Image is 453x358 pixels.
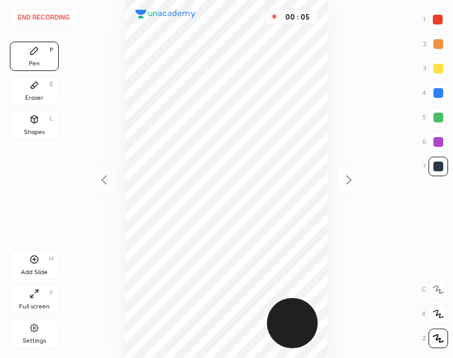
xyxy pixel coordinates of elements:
[25,95,43,101] div: Eraser
[50,116,53,122] div: L
[422,304,448,324] div: X
[19,304,50,310] div: Full screen
[50,81,53,88] div: E
[422,280,448,299] div: C
[423,34,448,54] div: 2
[21,269,48,275] div: Add Slide
[283,13,312,21] div: 00 : 05
[423,157,448,176] div: 7
[423,59,448,78] div: 3
[29,61,40,67] div: Pen
[135,10,196,19] img: logo.38c385cc.svg
[422,329,448,348] div: Z
[24,129,45,135] div: Shapes
[49,256,53,262] div: H
[23,338,46,344] div: Settings
[10,10,78,24] button: End recording
[50,290,53,296] div: F
[422,108,448,127] div: 5
[50,47,53,53] div: P
[422,83,448,103] div: 4
[422,132,448,152] div: 6
[423,10,447,29] div: 1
